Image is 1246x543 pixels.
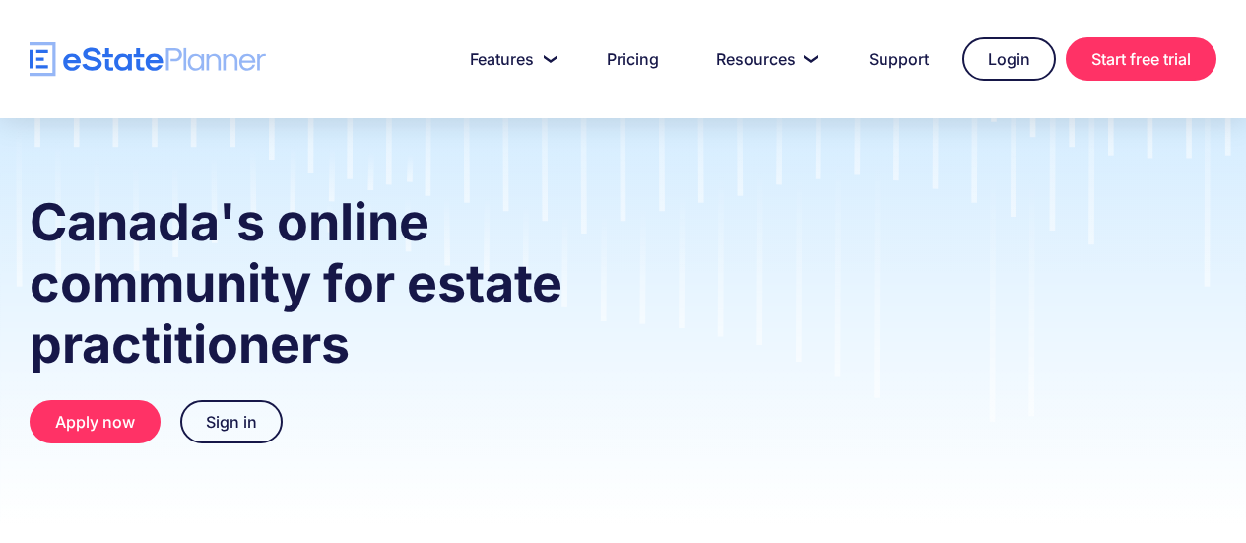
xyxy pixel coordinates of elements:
[1066,37,1216,81] a: Start free trial
[692,39,835,79] a: Resources
[30,191,562,375] strong: Canada's online community for estate practitioners
[962,37,1056,81] a: Login
[30,400,161,443] a: Apply now
[30,42,266,77] a: home
[583,39,683,79] a: Pricing
[845,39,952,79] a: Support
[446,39,573,79] a: Features
[180,400,283,443] a: Sign in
